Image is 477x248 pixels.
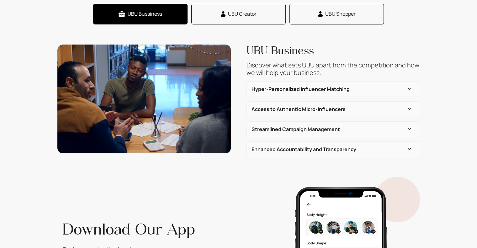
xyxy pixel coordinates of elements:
[318,11,323,17] img: svg%3e
[119,11,125,17] img: svg%3e
[407,87,411,91] span: collapsed
[407,127,411,131] span: collapsed
[252,125,407,133] h6: Streamlined Campaign Management
[93,4,188,24] button: UBU Bussiness
[246,61,420,77] span: Discover what sets UBU apart from the competition and how we will help your business.
[325,10,356,18] span: UBU Shopper
[374,177,420,222] img: TCo0QUtXHvo4RpKu8qDu7mJi69fcVXlwMzyN7dvnMI6UlsEAAAAAElFTkSuQmCC
[252,145,407,153] h6: Enhanced Accountability and Transparency
[128,10,162,18] span: UBU Bussiness
[191,4,286,24] button: UBU Creator
[228,10,257,18] span: UBU Creator
[252,105,407,113] h6: Access to Authentic Micro-Influencers
[221,11,225,17] img: svg%3e
[407,147,411,151] span: collapsed
[407,107,411,111] span: collapsed
[62,220,195,238] span: Download Our App
[246,45,314,57] span: UBU Business
[57,45,231,154] img: IntroVideoBg-CTHNTl2S.png
[289,4,384,24] button: UBU Shopper
[252,85,407,93] h6: Hyper-Personalized Influencer Matching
